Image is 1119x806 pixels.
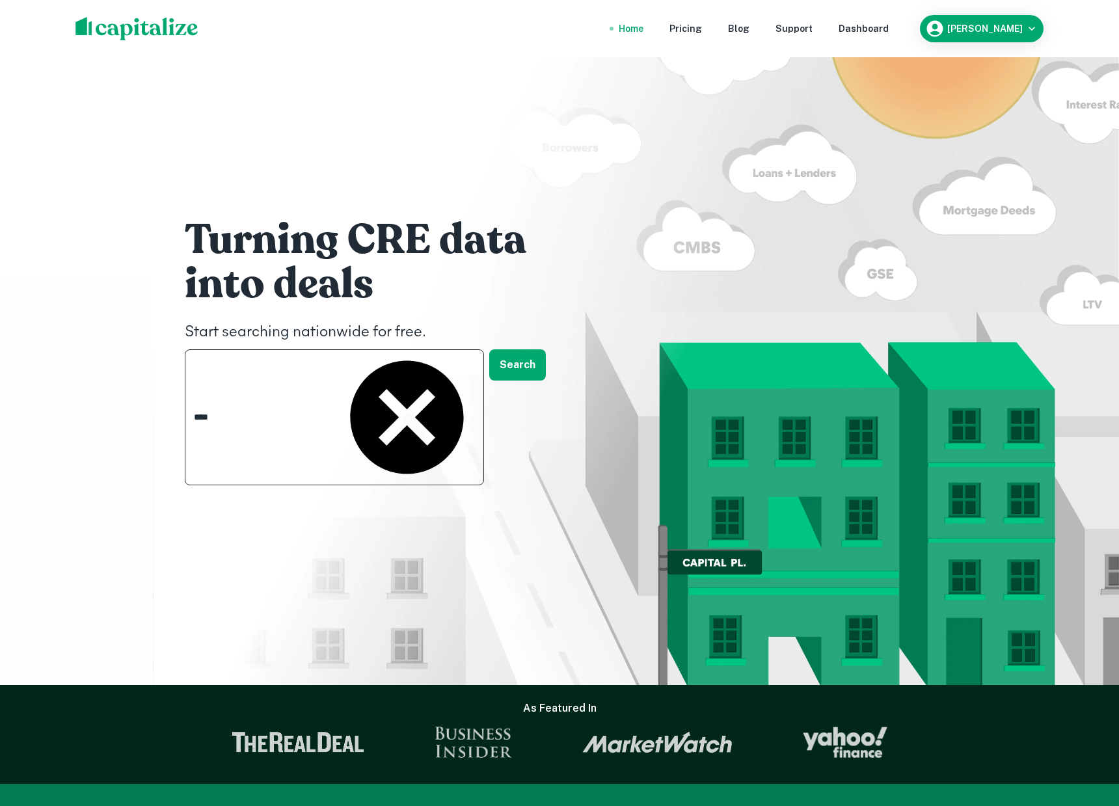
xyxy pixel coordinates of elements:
button: Search [489,349,546,381]
img: The Real Deal [232,732,364,753]
a: Pricing [669,21,702,36]
button: [PERSON_NAME] [920,15,1044,42]
a: Support [775,21,813,36]
img: capitalize-logo.png [75,17,198,40]
h6: [PERSON_NAME] [947,24,1023,33]
a: Dashboard [839,21,889,36]
h6: As Featured In [523,701,597,716]
img: ai-illustration.webp [153,55,1119,740]
a: Home [619,21,643,36]
iframe: Chat Widget [1054,702,1119,764]
h4: Start searching nationwide for free. [185,321,575,344]
h1: into deals [185,258,575,310]
h1: Turning CRE data [185,214,575,266]
img: Business Insider [435,727,513,758]
img: Yahoo Finance [803,727,887,758]
img: Market Watch [582,731,733,753]
a: Blog [728,21,749,36]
